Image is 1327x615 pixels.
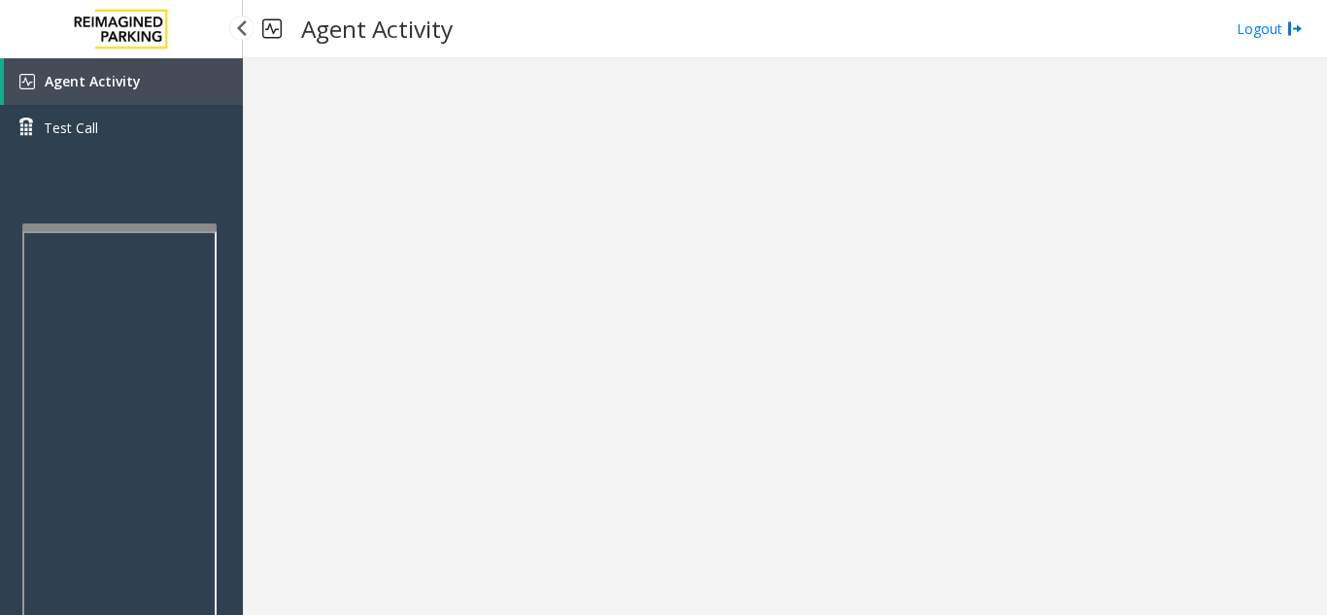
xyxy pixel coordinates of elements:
[4,58,243,105] a: Agent Activity
[44,118,98,138] span: Test Call
[1237,18,1303,39] a: Logout
[45,72,141,90] span: Agent Activity
[1287,18,1303,39] img: logout
[291,5,462,52] h3: Agent Activity
[262,5,282,52] img: pageIcon
[19,74,35,89] img: 'icon'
